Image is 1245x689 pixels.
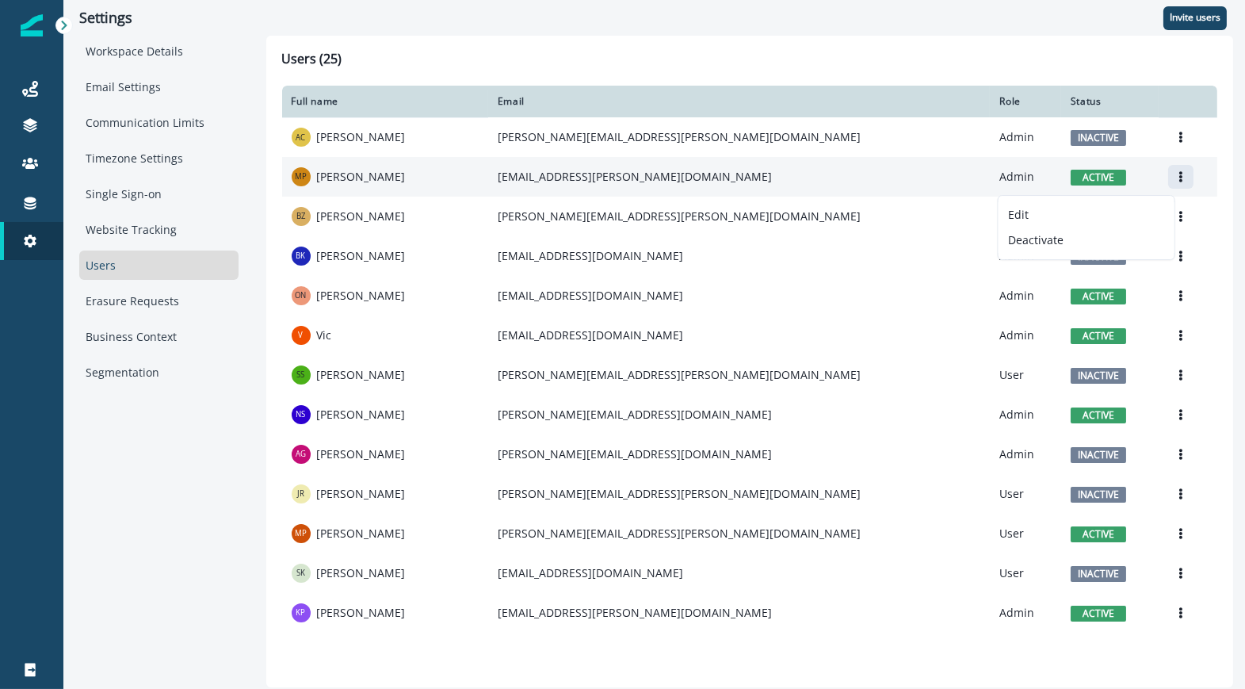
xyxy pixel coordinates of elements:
button: Options [1168,244,1193,268]
td: Admin [990,276,1060,316]
span: active [1071,289,1126,304]
span: inactive [1071,368,1126,384]
td: [EMAIL_ADDRESS][DOMAIN_NAME] [488,276,991,316]
td: [PERSON_NAME][EMAIL_ADDRESS][DOMAIN_NAME] [488,434,991,474]
button: Deactivate [999,228,1174,253]
span: active [1071,408,1126,423]
p: [PERSON_NAME] [317,565,406,581]
td: [EMAIL_ADDRESS][PERSON_NAME][DOMAIN_NAME] [488,157,991,197]
td: [PERSON_NAME][EMAIL_ADDRESS][PERSON_NAME][DOMAIN_NAME] [488,355,991,395]
img: Inflection [21,14,43,36]
span: inactive [1071,487,1126,503]
div: Status [1071,95,1150,108]
td: Admin [990,157,1060,197]
button: Options [1168,323,1193,347]
button: Edit [999,202,1174,228]
button: Options [1168,363,1193,387]
td: [PERSON_NAME][EMAIL_ADDRESS][PERSON_NAME][DOMAIN_NAME] [488,514,991,553]
div: Katie Peters [296,609,306,617]
div: Brittany Kingdon [296,252,306,260]
div: Workspace Details [79,36,239,66]
button: Options [1168,284,1193,308]
div: Users [79,251,239,280]
h1: Users (25) [282,52,1218,73]
span: active [1071,328,1126,344]
div: Communication Limits [79,108,239,137]
div: Single Sign-on [79,179,239,209]
button: Options [1168,561,1193,585]
td: Admin [990,434,1060,474]
span: inactive [1071,447,1126,463]
p: [PERSON_NAME] [317,129,406,145]
td: [PERSON_NAME][EMAIL_ADDRESS][DOMAIN_NAME] [488,395,991,434]
div: Erasure Requests [79,286,239,316]
span: inactive [1071,566,1126,582]
td: Admin [990,395,1060,434]
button: Options [1168,522,1193,545]
button: Options [1168,125,1193,149]
div: Role [999,95,1051,108]
td: [PERSON_NAME][EMAIL_ADDRESS][PERSON_NAME][DOMAIN_NAME] [488,197,991,236]
button: Options [1168,165,1193,189]
div: Vic [299,331,304,339]
button: Options [1168,482,1193,506]
button: Options [1168,442,1193,466]
td: [EMAIL_ADDRESS][PERSON_NAME][DOMAIN_NAME] [488,593,991,633]
p: [PERSON_NAME] [317,446,406,462]
div: Oak Nguyen [296,292,307,300]
td: [PERSON_NAME][EMAIL_ADDRESS][PERSON_NAME][DOMAIN_NAME] [488,117,991,157]
p: Vic [317,327,332,343]
p: [PERSON_NAME] [317,248,406,264]
span: inactive [1071,130,1126,146]
p: [PERSON_NAME] [317,407,406,423]
p: [PERSON_NAME] [317,526,406,542]
td: Admin [990,117,1060,157]
td: [EMAIL_ADDRESS][DOMAIN_NAME] [488,236,991,276]
td: User [990,514,1060,553]
p: Invite users [1170,12,1220,23]
p: Settings [79,10,239,27]
div: Andrea Giaimis [296,450,306,458]
div: Business Context [79,322,239,351]
td: Admin [990,197,1060,236]
p: [PERSON_NAME] [317,169,406,185]
div: Website Tracking [79,215,239,244]
div: Email [498,95,981,108]
div: Segmentation [79,358,239,387]
td: [PERSON_NAME][EMAIL_ADDRESS][PERSON_NAME][DOMAIN_NAME] [488,474,991,514]
span: active [1071,526,1126,542]
button: Options [1168,601,1193,625]
span: active [1071,606,1126,622]
div: Sahr Saffa [297,371,305,379]
td: [EMAIL_ADDRESS][DOMAIN_NAME] [488,553,991,593]
p: [PERSON_NAME] [317,367,406,383]
td: [EMAIL_ADDRESS][DOMAIN_NAME] [488,316,991,355]
button: Invite users [1163,6,1227,30]
div: Marisa Penepent [295,530,307,538]
p: [PERSON_NAME] [317,209,406,224]
td: Admin [990,593,1060,633]
div: Bryan Zirkel [296,212,305,220]
div: Email Settings [79,72,239,101]
td: User [990,553,1060,593]
div: Angela Cirrone [296,134,306,142]
div: Nakul Sibiraj [296,411,306,419]
td: User [990,474,1060,514]
p: [PERSON_NAME] [317,605,406,621]
span: active [1071,170,1126,186]
div: Jonathan Rosenfeld [297,490,304,498]
button: Options [1168,403,1193,427]
div: Timezone Settings [79,144,239,173]
p: [PERSON_NAME] [317,486,406,502]
td: User [990,355,1060,395]
td: Admin [990,316,1060,355]
div: Shir Koretski [296,569,305,577]
button: Options [1168,205,1193,228]
p: [PERSON_NAME] [317,288,406,304]
td: Admin [990,236,1060,276]
div: Matt Pyle [295,173,307,181]
div: Full name [292,95,479,108]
